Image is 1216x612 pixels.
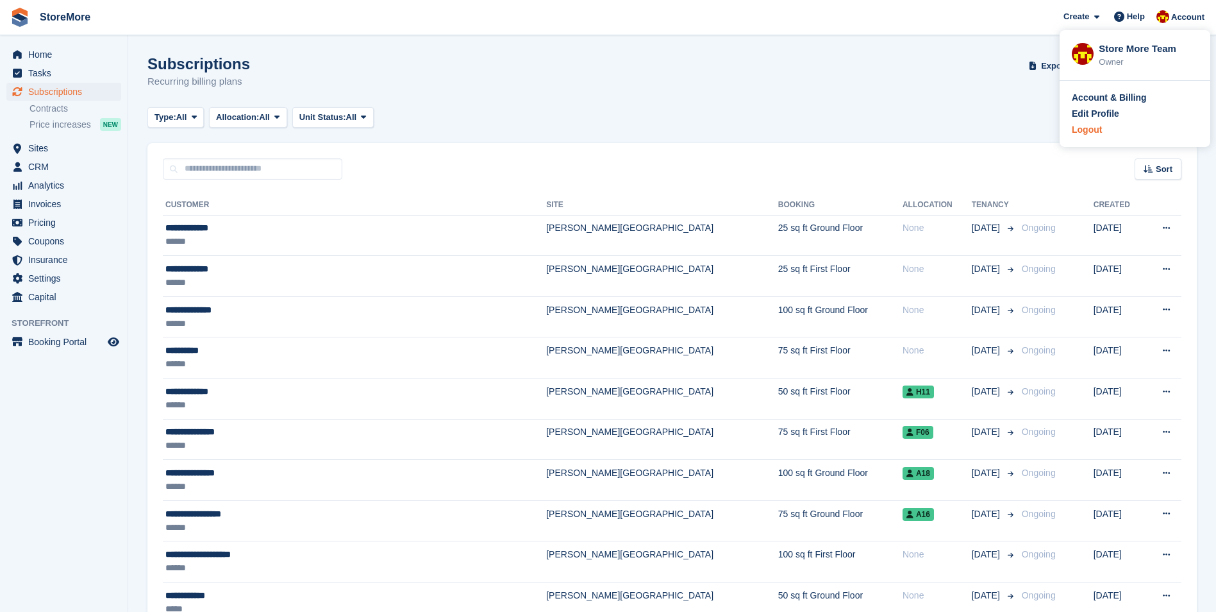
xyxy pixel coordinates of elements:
[1072,43,1094,65] img: Store More Team
[176,111,187,124] span: All
[6,269,121,287] a: menu
[972,221,1003,235] span: [DATE]
[1094,419,1144,460] td: [DATE]
[546,215,778,256] td: [PERSON_NAME][GEOGRAPHIC_DATA]
[10,8,29,27] img: stora-icon-8386f47178a22dfd0bd8f6a31ec36ba5ce8667c1dd55bd0f319d3a0aa187defe.svg
[6,46,121,64] a: menu
[1094,337,1144,378] td: [DATE]
[1072,107,1198,121] a: Edit Profile
[6,232,121,250] a: menu
[972,589,1003,602] span: [DATE]
[1099,56,1198,69] div: Owner
[1022,305,1056,315] span: Ongoing
[1094,195,1144,216] th: Created
[28,64,105,82] span: Tasks
[1094,500,1144,541] td: [DATE]
[35,6,96,28] a: StoreMore
[28,176,105,194] span: Analytics
[1072,91,1147,105] div: Account & Billing
[100,118,121,131] div: NEW
[1022,345,1056,355] span: Ongoing
[778,378,903,420] td: 50 sq ft First Floor
[1022,509,1056,519] span: Ongoing
[147,107,204,128] button: Type: All
[1072,107,1119,121] div: Edit Profile
[1094,378,1144,420] td: [DATE]
[1072,123,1102,137] div: Logout
[6,176,121,194] a: menu
[546,337,778,378] td: [PERSON_NAME][GEOGRAPHIC_DATA]
[28,195,105,213] span: Invoices
[903,467,934,480] span: A18
[546,419,778,460] td: [PERSON_NAME][GEOGRAPHIC_DATA]
[1072,91,1198,105] a: Account & Billing
[903,262,972,276] div: None
[28,288,105,306] span: Capital
[972,548,1003,561] span: [DATE]
[29,103,121,115] a: Contracts
[546,195,778,216] th: Site
[1171,11,1204,24] span: Account
[1099,42,1198,53] div: Store More Team
[1063,10,1089,23] span: Create
[778,460,903,501] td: 100 sq ft Ground Floor
[28,269,105,287] span: Settings
[1022,223,1056,233] span: Ongoing
[6,251,121,269] a: menu
[28,251,105,269] span: Insurance
[903,344,972,357] div: None
[903,303,972,317] div: None
[1022,468,1056,478] span: Ongoing
[1094,460,1144,501] td: [DATE]
[778,195,903,216] th: Booking
[6,333,121,351] a: menu
[6,158,121,176] a: menu
[903,589,972,602] div: None
[546,460,778,501] td: [PERSON_NAME][GEOGRAPHIC_DATA]
[163,195,546,216] th: Customer
[216,111,259,124] span: Allocation:
[346,111,357,124] span: All
[6,64,121,82] a: menu
[972,466,1003,480] span: [DATE]
[1026,55,1083,76] button: Export
[1022,264,1056,274] span: Ongoing
[147,74,250,89] p: Recurring billing plans
[778,419,903,460] td: 75 sq ft First Floor
[1022,427,1056,437] span: Ongoing
[106,334,121,350] a: Preview store
[28,214,105,232] span: Pricing
[6,288,121,306] a: menu
[292,107,374,128] button: Unit Status: All
[903,195,972,216] th: Allocation
[778,500,903,541] td: 75 sq ft Ground Floor
[778,541,903,582] td: 100 sq ft First Floor
[147,55,250,72] h1: Subscriptions
[903,426,933,439] span: F06
[778,256,903,297] td: 25 sq ft First Floor
[546,500,778,541] td: [PERSON_NAME][GEOGRAPHIC_DATA]
[29,117,121,132] a: Price increases NEW
[6,214,121,232] a: menu
[28,333,105,351] span: Booking Portal
[1094,296,1144,337] td: [DATE]
[6,83,121,101] a: menu
[1072,123,1198,137] a: Logout
[29,119,91,131] span: Price increases
[1094,541,1144,582] td: [DATE]
[1041,60,1067,72] span: Export
[1094,256,1144,297] td: [DATE]
[546,378,778,420] td: [PERSON_NAME][GEOGRAPHIC_DATA]
[972,507,1003,521] span: [DATE]
[972,425,1003,439] span: [DATE]
[903,386,934,398] span: H11
[972,303,1003,317] span: [DATE]
[1127,10,1145,23] span: Help
[1156,163,1172,176] span: Sort
[546,296,778,337] td: [PERSON_NAME][GEOGRAPHIC_DATA]
[903,548,972,561] div: None
[259,111,270,124] span: All
[546,256,778,297] td: [PERSON_NAME][GEOGRAPHIC_DATA]
[972,195,1017,216] th: Tenancy
[972,262,1003,276] span: [DATE]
